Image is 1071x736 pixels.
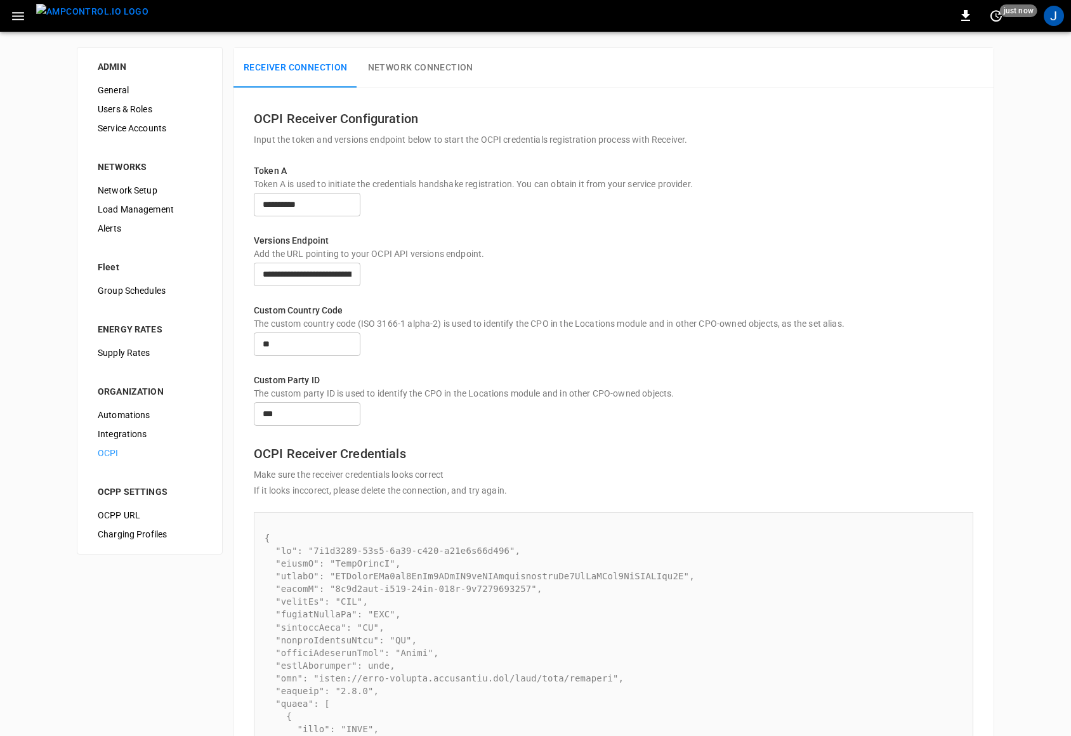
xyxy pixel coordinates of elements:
div: Group Schedules [88,281,212,300]
div: Users & Roles [88,100,212,119]
p: Token A [254,164,973,178]
span: Group Schedules [98,284,202,298]
span: Integrations [98,428,202,441]
span: Alerts [98,222,202,235]
div: ENERGY RATES [98,323,202,336]
div: NETWORKS [98,161,202,173]
span: Supply Rates [98,346,202,360]
div: General [88,81,212,100]
div: Network Setup [88,181,212,200]
h6: OCPI Receiver Credentials [254,444,973,464]
p: The custom party ID is used to identify the CPO in the Locations module and in other CPO-owned ob... [254,387,973,400]
span: Network Setup [98,184,202,197]
button: set refresh interval [986,6,1006,26]
div: OCPP URL [88,506,212,525]
span: just now [1000,4,1037,17]
div: profile-icon [1044,6,1064,26]
p: Custom Party ID [254,374,973,387]
div: Integrations [88,424,212,444]
div: Automations [88,405,212,424]
img: ampcontrol.io logo [36,4,148,20]
p: Input the token and versions endpoint below to start the OCPI credentials registration process wi... [254,133,973,146]
p: Add the URL pointing to your OCPI API versions endpoint. [254,247,973,260]
div: Fleet [98,261,202,273]
span: Load Management [98,203,202,216]
button: Receiver Connection [233,48,358,88]
div: ORGANIZATION [98,385,202,398]
p: The custom country code (ISO 3166-1 alpha-2) is used to identify the CPO in the Locations module ... [254,317,973,330]
p: Make sure the receiver credentials looks correct [254,468,973,481]
div: Charging Profiles [88,525,212,544]
div: Service Accounts [88,119,212,138]
div: Alerts [88,219,212,238]
span: Automations [98,409,202,422]
span: OCPI [98,447,202,460]
p: If it looks inccorect, please delete the connection, and try again. [254,484,973,497]
p: Token A is used to initiate the credentials handshake registration. You can obtain it from your s... [254,178,973,190]
div: Supply Rates [88,343,212,362]
button: Network Connection [358,48,483,88]
div: OCPI [88,444,212,463]
div: OCPP SETTINGS [98,485,202,498]
div: ADMIN [98,60,202,73]
span: Service Accounts [98,122,202,135]
p: Versions Endpoint [254,234,973,247]
h6: OCPI Receiver Configuration [254,108,973,129]
span: General [98,84,202,97]
span: Users & Roles [98,103,202,116]
span: OCPP URL [98,509,202,522]
span: Charging Profiles [98,528,202,541]
p: Custom Country Code [254,304,973,317]
div: Load Management [88,200,212,219]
